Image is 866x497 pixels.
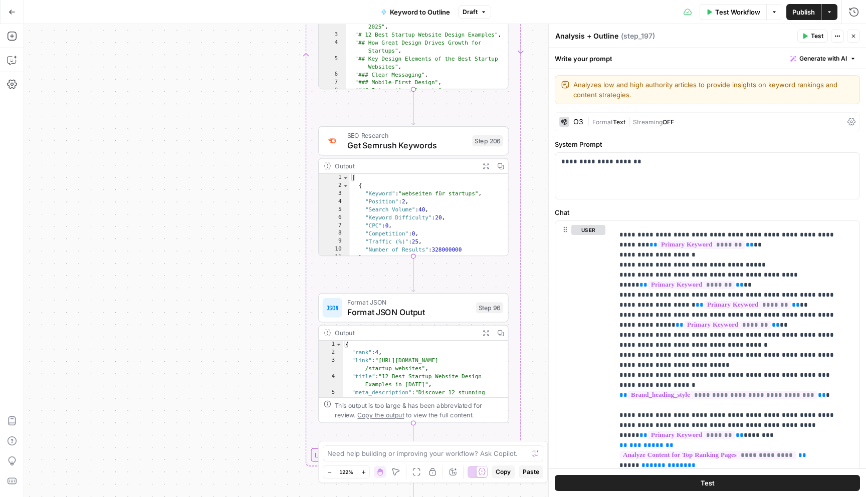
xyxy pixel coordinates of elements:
[319,39,346,55] div: 4
[319,214,349,222] div: 6
[347,297,471,307] span: Format JSON
[319,373,343,389] div: 4
[319,87,346,95] div: 8
[319,254,349,262] div: 11
[621,31,655,41] span: ( step_197 )
[375,4,456,20] button: Keyword to Outline
[319,357,343,373] div: 3
[347,306,471,318] span: Format JSON Output
[319,182,349,190] div: 2
[390,7,450,17] span: Keyword to Outline
[319,206,349,214] div: 5
[318,126,509,257] div: SEO ResearchGet Semrush KeywordsStep 206Output[ { "Keyword":"webseiten für startups", "Position":...
[519,465,543,478] button: Paste
[701,478,715,488] span: Test
[319,198,349,206] div: 4
[319,389,343,429] div: 5
[342,174,349,182] span: Toggle code folding, rows 1 through 282
[318,293,509,423] div: Format JSONFormat JSON OutputStep 96Output{ "rank":4, "link":"[URL][DOMAIN_NAME] /startup-website...
[592,118,613,126] span: Format
[319,71,346,79] div: 6
[319,245,349,254] div: 10
[587,116,592,126] span: |
[458,6,491,19] button: Draft
[319,238,349,246] div: 9
[786,52,860,65] button: Generate with AI
[342,182,349,190] span: Toggle code folding, rows 2 through 11
[339,468,353,476] span: 122%
[326,136,338,146] img: ey5lt04xp3nqzrimtu8q5fsyor3u
[792,7,815,17] span: Publish
[319,55,346,71] div: 5
[335,328,475,338] div: Output
[492,465,515,478] button: Copy
[573,80,853,100] textarea: Analyzes low and high authority articles to provide insights on keyword rankings and content stra...
[549,48,866,69] div: Write your prompt
[555,31,618,41] textarea: Analysis + Outline
[335,161,475,171] div: Output
[555,207,860,217] label: Chat
[319,174,349,182] div: 1
[319,222,349,230] div: 7
[571,225,605,235] button: user
[555,139,860,149] label: System Prompt
[786,4,821,20] button: Publish
[496,467,511,476] span: Copy
[319,230,349,238] div: 8
[633,118,663,126] span: Streaming
[573,118,583,125] div: O3
[715,7,760,17] span: Test Workflow
[319,349,343,357] div: 2
[811,32,823,41] span: Test
[319,190,349,198] div: 3
[411,89,415,125] g: Edge from step_192 to step_206
[472,135,503,146] div: Step 206
[555,475,860,491] button: Test
[625,116,633,126] span: |
[335,400,503,420] div: This output is too large & has been abbreviated for review. to view the full content.
[335,341,342,349] span: Toggle code folding, rows 1 through 7
[347,139,468,151] span: Get Semrush Keywords
[411,256,415,292] g: Edge from step_206 to step_96
[347,130,468,140] span: SEO Research
[700,4,766,20] button: Test Workflow
[799,54,847,63] span: Generate with AI
[319,79,346,87] div: 7
[663,118,674,126] span: OFF
[613,118,625,126] span: Text
[523,467,539,476] span: Paste
[319,31,346,39] div: 3
[797,30,828,43] button: Test
[357,411,404,419] span: Copy the output
[463,8,478,17] span: Draft
[319,341,343,349] div: 1
[476,302,503,313] div: Step 96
